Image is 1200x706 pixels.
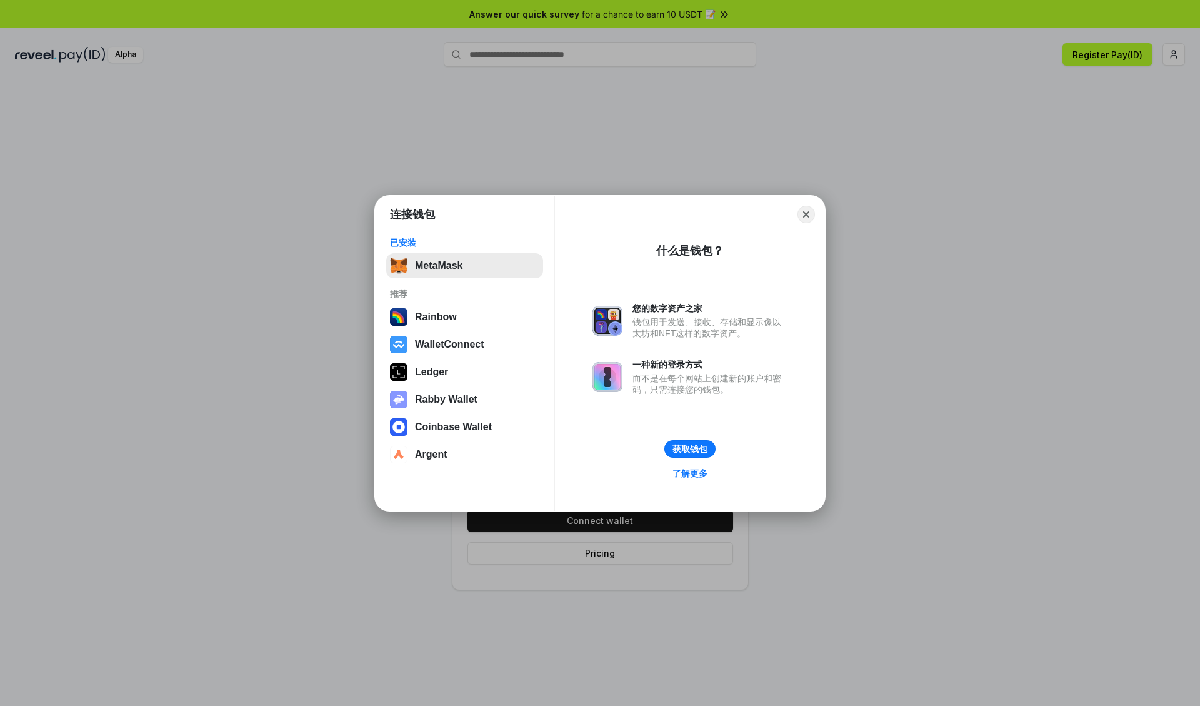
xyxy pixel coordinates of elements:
[632,359,787,370] div: 一种新的登录方式
[390,257,407,275] img: svg+xml,%3Csvg%20fill%3D%22none%22%20height%3D%2233%22%20viewBox%3D%220%200%2035%2033%22%20width%...
[415,311,457,323] div: Rainbow
[592,306,622,336] img: svg+xml,%3Csvg%20xmlns%3D%22http%3A%2F%2Fwww.w3.org%2F2000%2Fsvg%22%20fill%3D%22none%22%20viewBox...
[390,288,539,300] div: 推荐
[415,449,447,460] div: Argent
[415,339,484,350] div: WalletConnect
[390,363,407,381] img: svg+xml,%3Csvg%20xmlns%3D%22http%3A%2F%2Fwww.w3.org%2F2000%2Fsvg%22%20width%3D%2228%22%20height%3...
[632,303,787,314] div: 您的数字资产之家
[415,260,462,271] div: MetaMask
[665,465,715,482] a: 了解更多
[390,391,407,408] img: svg+xml,%3Csvg%20xmlns%3D%22http%3A%2F%2Fwww.w3.org%2F2000%2Fsvg%22%20fill%3D%22none%22%20viewBox...
[386,415,543,440] button: Coinbase Wallet
[632,316,787,339] div: 钱包用于发送、接收、存储和显示像以太坊和NFT这样的数字资产。
[797,206,815,223] button: Close
[390,207,435,222] h1: 连接钱包
[415,394,477,405] div: Rabby Wallet
[386,360,543,385] button: Ledger
[390,446,407,463] img: svg+xml,%3Csvg%20width%3D%2228%22%20height%3D%2228%22%20viewBox%3D%220%200%2028%2028%22%20fill%3D...
[390,308,407,326] img: svg+xml,%3Csvg%20width%3D%22120%22%20height%3D%22120%22%20viewBox%3D%220%200%20120%20120%22%20fil...
[386,253,543,278] button: MetaMask
[664,440,716,458] button: 获取钱包
[592,362,622,392] img: svg+xml,%3Csvg%20xmlns%3D%22http%3A%2F%2Fwww.w3.org%2F2000%2Fsvg%22%20fill%3D%22none%22%20viewBox...
[390,237,539,248] div: 已安装
[656,243,724,258] div: 什么是钱包？
[386,442,543,467] button: Argent
[390,336,407,353] img: svg+xml,%3Csvg%20width%3D%2228%22%20height%3D%2228%22%20viewBox%3D%220%200%2028%2028%22%20fill%3D...
[390,418,407,436] img: svg+xml,%3Csvg%20width%3D%2228%22%20height%3D%2228%22%20viewBox%3D%220%200%2028%2028%22%20fill%3D...
[386,387,543,412] button: Rabby Wallet
[672,443,707,455] div: 获取钱包
[415,421,492,433] div: Coinbase Wallet
[632,373,787,395] div: 而不是在每个网站上创建新的账户和密码，只需连接您的钱包。
[386,305,543,330] button: Rainbow
[672,468,707,479] div: 了解更多
[386,332,543,357] button: WalletConnect
[415,366,448,378] div: Ledger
